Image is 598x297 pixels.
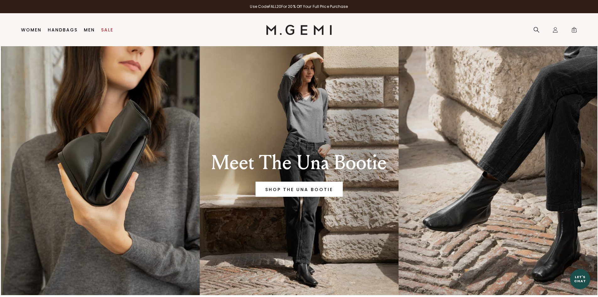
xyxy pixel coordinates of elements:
[256,182,343,197] a: Banner primary button
[266,25,332,35] img: M.Gemi
[48,27,78,32] a: Handbags
[101,27,113,32] a: Sale
[570,275,590,283] div: Let's Chat
[84,27,95,32] a: Men
[21,27,41,32] a: Women
[571,28,577,34] span: 0
[269,4,281,9] strong: FALL20
[190,151,408,174] div: Meet The Una Bootie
